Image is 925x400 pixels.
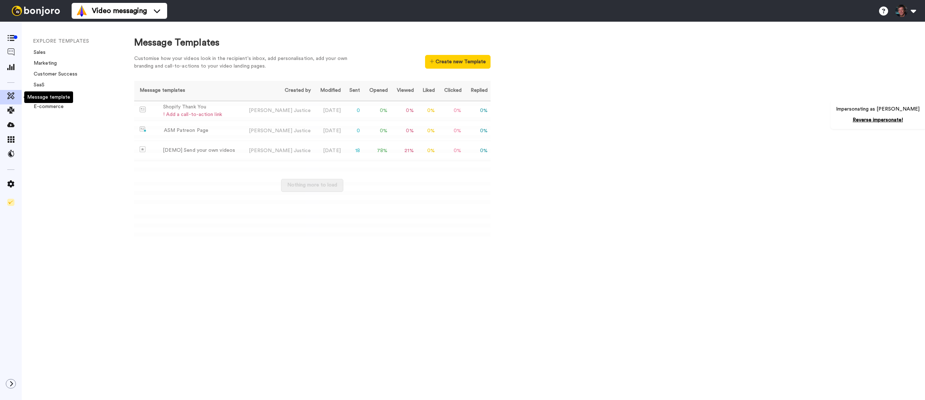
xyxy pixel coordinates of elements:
[241,101,314,121] td: [PERSON_NAME]
[438,81,464,101] th: Clicked
[344,121,363,141] td: 0
[29,72,77,77] a: Customer Success
[29,82,44,87] a: SaaS
[363,121,390,141] td: 0 %
[92,6,147,16] span: Video messaging
[24,91,73,103] div: Message template
[464,101,491,121] td: 0 %
[134,55,358,70] div: Customise how your videos look in the recipient's inbox, add personalisation, add your own brandi...
[76,5,88,17] img: vm-color.svg
[134,81,241,101] th: Message templates
[314,121,343,141] td: [DATE]
[140,107,146,112] img: Message-temps.svg
[29,50,46,55] a: Sales
[294,148,311,153] span: Justice
[163,103,222,111] div: Shopify Thank You
[140,146,145,152] img: demo-template.svg
[836,106,920,113] p: Impersonating as [PERSON_NAME]
[438,141,464,161] td: 0 %
[33,38,131,45] li: EXPLORE TEMPLATES
[417,101,438,121] td: 0 %
[294,128,311,133] span: Justice
[853,117,903,122] a: Reverse impersonate!
[29,104,64,109] a: E-commerce
[29,61,57,66] a: Marketing
[241,141,314,161] td: [PERSON_NAME]
[163,147,235,154] div: [DEMO] Send your own videos
[314,81,343,101] th: Modified
[363,101,390,121] td: 0 %
[344,101,363,121] td: 0
[281,179,343,192] button: Nothing more to load
[314,101,343,121] td: [DATE]
[391,81,417,101] th: Viewed
[164,127,208,134] div: ASM Patreon Page
[241,81,314,101] th: Created by
[241,121,314,141] td: [PERSON_NAME]
[363,81,390,101] th: Opened
[464,141,491,161] td: 0 %
[391,141,417,161] td: 21 %
[438,101,464,121] td: 0 %
[464,121,491,141] td: 0 %
[417,81,438,101] th: Liked
[294,108,311,113] span: Justice
[464,81,491,101] th: Replied
[7,199,14,206] img: Checklist.svg
[163,111,222,119] div: ! Add a call-to-action link
[438,121,464,141] td: 0 %
[363,141,390,161] td: 78 %
[391,101,417,121] td: 0 %
[344,141,363,161] td: 18
[9,6,63,16] img: bj-logo-header-white.svg
[417,141,438,161] td: 0 %
[140,126,147,132] img: nextgen-template.svg
[391,121,417,141] td: 0 %
[344,81,363,101] th: Sent
[314,141,343,161] td: [DATE]
[417,121,438,141] td: 0 %
[134,36,491,50] div: Message Templates
[425,55,491,69] button: Create new Template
